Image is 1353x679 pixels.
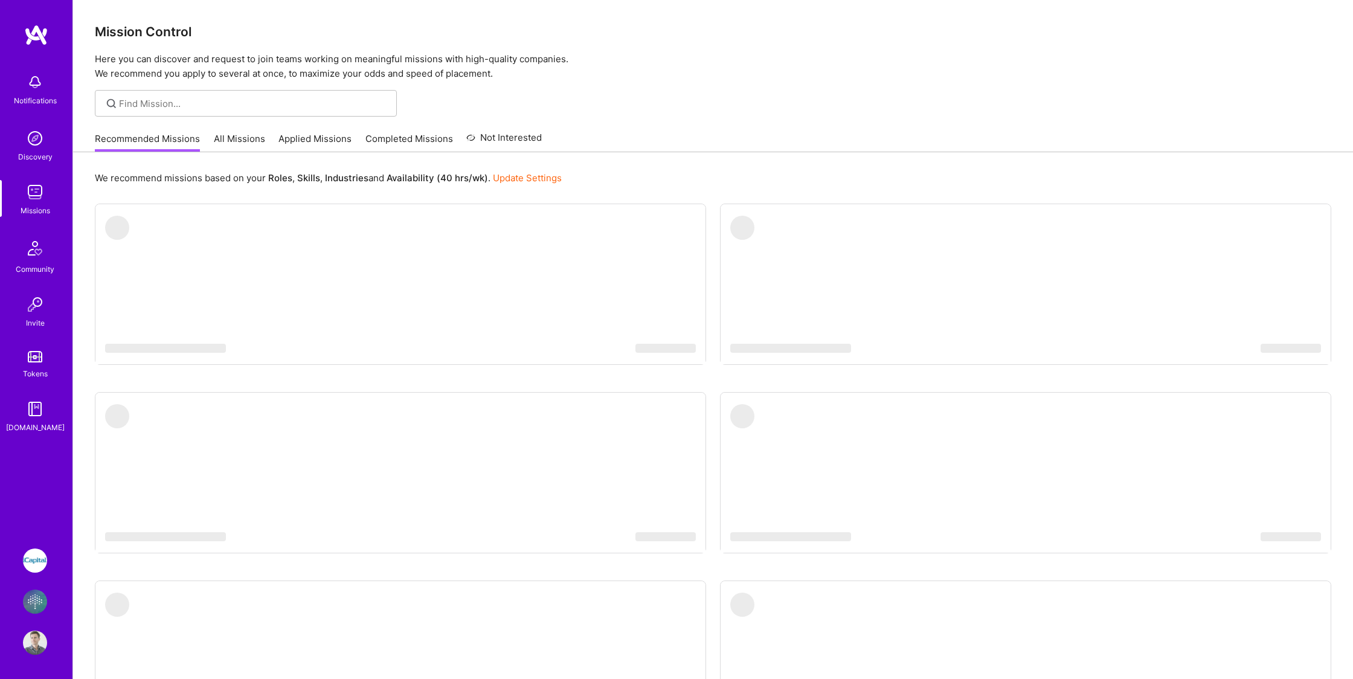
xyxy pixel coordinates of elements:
[23,367,48,380] div: Tokens
[214,132,265,152] a: All Missions
[20,590,50,614] a: Flowcarbon: AI Memory Company
[95,52,1331,81] p: Here you can discover and request to join teams working on meaningful missions with high-quality ...
[14,94,57,107] div: Notifications
[278,132,352,152] a: Applied Missions
[6,421,65,434] div: [DOMAIN_NAME]
[493,172,562,184] a: Update Settings
[20,631,50,655] a: User Avatar
[16,263,54,275] div: Community
[104,97,118,111] i: icon SearchGrey
[365,132,453,152] a: Completed Missions
[20,549,50,573] a: iCapital: Build and maintain RESTful API
[23,590,47,614] img: Flowcarbon: AI Memory Company
[466,130,542,152] a: Not Interested
[21,234,50,263] img: Community
[95,132,200,152] a: Recommended Missions
[28,351,42,362] img: tokens
[387,172,488,184] b: Availability (40 hrs/wk)
[268,172,292,184] b: Roles
[23,126,47,150] img: discovery
[18,150,53,163] div: Discovery
[119,97,388,110] input: Find Mission...
[23,70,47,94] img: bell
[26,317,45,329] div: Invite
[95,172,562,184] p: We recommend missions based on your , , and .
[325,172,368,184] b: Industries
[24,24,48,46] img: logo
[23,292,47,317] img: Invite
[23,549,47,573] img: iCapital: Build and maintain RESTful API
[23,631,47,655] img: User Avatar
[23,397,47,421] img: guide book
[21,204,50,217] div: Missions
[297,172,320,184] b: Skills
[95,24,1331,39] h3: Mission Control
[23,180,47,204] img: teamwork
